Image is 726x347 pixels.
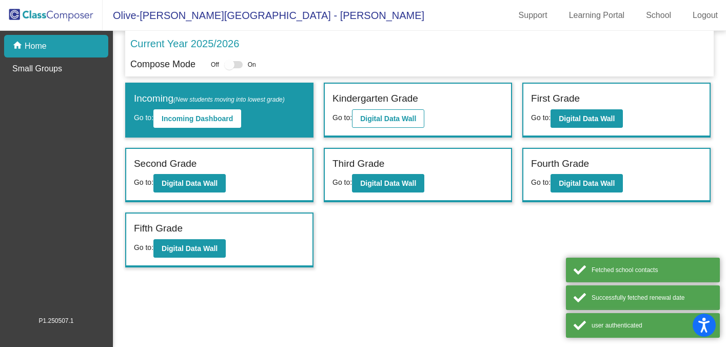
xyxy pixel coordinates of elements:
[332,178,352,186] span: Go to:
[360,179,416,187] b: Digital Data Wall
[531,91,580,106] label: First Grade
[332,113,352,122] span: Go to:
[153,239,226,258] button: Digital Data Wall
[332,91,418,106] label: Kindergarten Grade
[12,40,25,52] mat-icon: home
[592,321,712,330] div: user authenticated
[173,96,285,103] span: (New students moving into lowest grade)
[531,113,551,122] span: Go to:
[592,265,712,275] div: Fetched school contacts
[211,60,219,69] span: Off
[162,244,218,253] b: Digital Data Wall
[352,109,424,128] button: Digital Data Wall
[559,179,615,187] b: Digital Data Wall
[162,114,233,123] b: Incoming Dashboard
[130,57,195,71] p: Compose Mode
[531,157,589,171] label: Fourth Grade
[25,40,47,52] p: Home
[12,63,62,75] p: Small Groups
[360,114,416,123] b: Digital Data Wall
[592,293,712,302] div: Successfully fetched renewal date
[162,179,218,187] b: Digital Data Wall
[134,113,153,122] span: Go to:
[559,114,615,123] b: Digital Data Wall
[153,174,226,192] button: Digital Data Wall
[352,174,424,192] button: Digital Data Wall
[134,91,285,106] label: Incoming
[551,109,623,128] button: Digital Data Wall
[551,174,623,192] button: Digital Data Wall
[134,221,183,236] label: Fifth Grade
[134,157,197,171] label: Second Grade
[153,109,241,128] button: Incoming Dashboard
[103,7,424,24] span: Olive-[PERSON_NAME][GEOGRAPHIC_DATA] - [PERSON_NAME]
[684,7,726,24] a: Logout
[134,178,153,186] span: Go to:
[248,60,256,69] span: On
[130,36,239,51] p: Current Year 2025/2026
[561,7,633,24] a: Learning Portal
[134,243,153,252] span: Go to:
[332,157,384,171] label: Third Grade
[511,7,556,24] a: Support
[531,178,551,186] span: Go to:
[638,7,679,24] a: School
